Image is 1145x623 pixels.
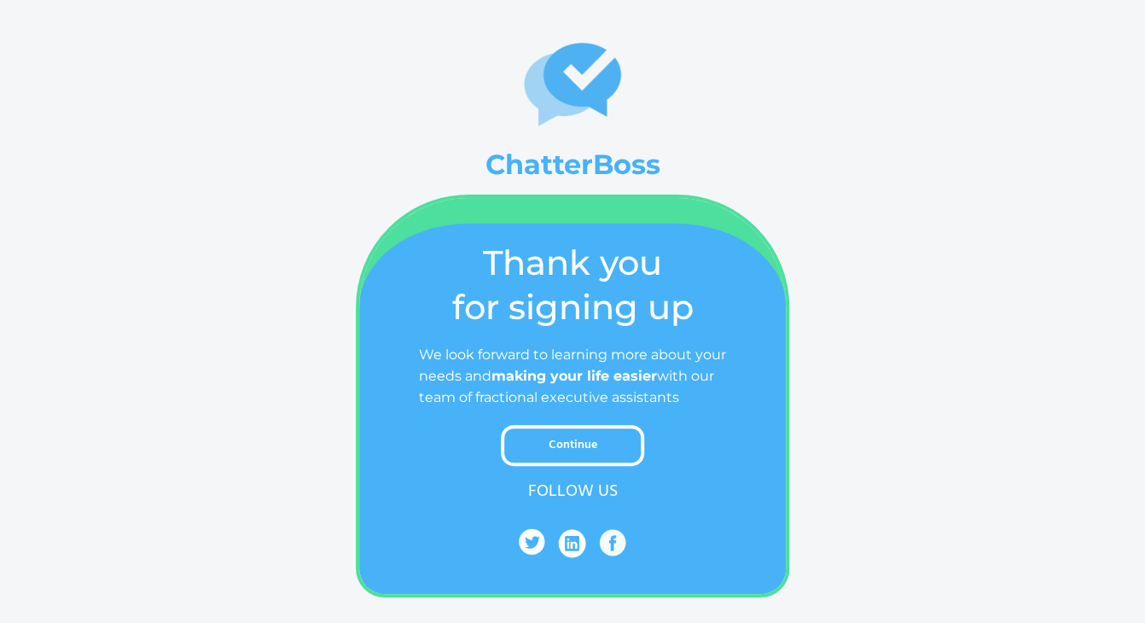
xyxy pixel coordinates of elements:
[171,148,974,181] h2: ChatterBoss
[501,425,644,466] a: Continue
[402,241,743,329] h1: Thank you for signing up
[393,466,752,517] div: FOLLOW US
[491,368,657,384] strong: making your life easier
[393,344,752,408] p: We look forward to learning more about your needs and with our team of fractional executive assis...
